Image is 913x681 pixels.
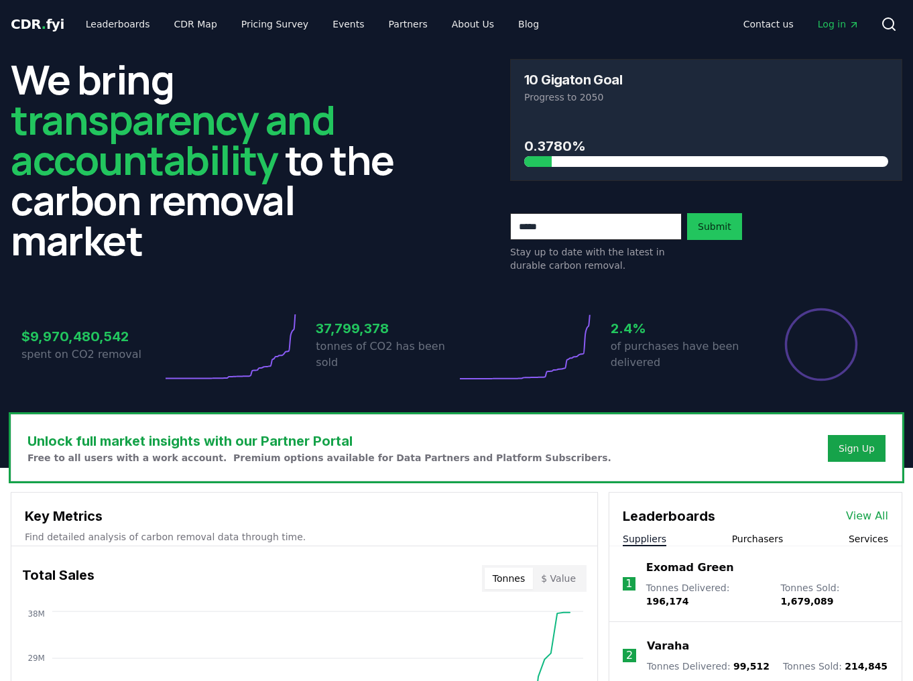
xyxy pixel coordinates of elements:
[807,12,870,36] a: Log in
[611,338,751,371] p: of purchases have been delivered
[849,532,888,546] button: Services
[687,213,742,240] button: Submit
[647,638,689,654] a: Varaha
[784,307,859,382] div: Percentage of sales delivered
[316,338,456,371] p: tonnes of CO2 has been sold
[845,661,888,672] span: 214,845
[828,435,886,462] button: Sign Up
[733,12,870,36] nav: Main
[524,136,888,156] h3: 0.3780%
[11,59,403,260] h2: We bring to the carbon removal market
[441,12,505,36] a: About Us
[164,12,228,36] a: CDR Map
[781,596,834,607] span: 1,679,089
[27,654,45,663] tspan: 29M
[611,318,751,338] h3: 2.4%
[646,581,768,608] p: Tonnes Delivered :
[733,661,770,672] span: 99,512
[524,90,888,104] p: Progress to 2050
[25,530,584,544] p: Find detailed analysis of carbon removal data through time.
[507,12,550,36] a: Blog
[732,532,784,546] button: Purchasers
[27,609,45,619] tspan: 38M
[378,12,438,36] a: Partners
[42,16,46,32] span: .
[510,245,682,272] p: Stay up to date with the latest in durable carbon removal.
[316,318,456,338] h3: 37,799,378
[846,508,888,524] a: View All
[646,560,734,576] a: Exomad Green
[783,660,888,673] p: Tonnes Sold :
[322,12,375,36] a: Events
[647,660,770,673] p: Tonnes Delivered :
[231,12,319,36] a: Pricing Survey
[626,647,633,664] p: 2
[25,506,584,526] h3: Key Metrics
[623,532,666,546] button: Suppliers
[625,576,632,592] p: 1
[533,568,584,589] button: $ Value
[11,15,64,34] a: CDR.fyi
[524,73,622,86] h3: 10 Gigaton Goal
[485,568,533,589] button: Tonnes
[27,451,611,465] p: Free to all users with a work account. Premium options available for Data Partners and Platform S...
[75,12,550,36] nav: Main
[11,16,64,32] span: CDR fyi
[781,581,888,608] p: Tonnes Sold :
[75,12,161,36] a: Leaderboards
[21,347,162,363] p: spent on CO2 removal
[22,565,95,592] h3: Total Sales
[733,12,804,36] a: Contact us
[21,326,162,347] h3: $9,970,480,542
[646,596,689,607] span: 196,174
[27,431,611,451] h3: Unlock full market insights with our Partner Portal
[839,442,875,455] a: Sign Up
[818,17,859,31] span: Log in
[623,506,715,526] h3: Leaderboards
[11,92,334,187] span: transparency and accountability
